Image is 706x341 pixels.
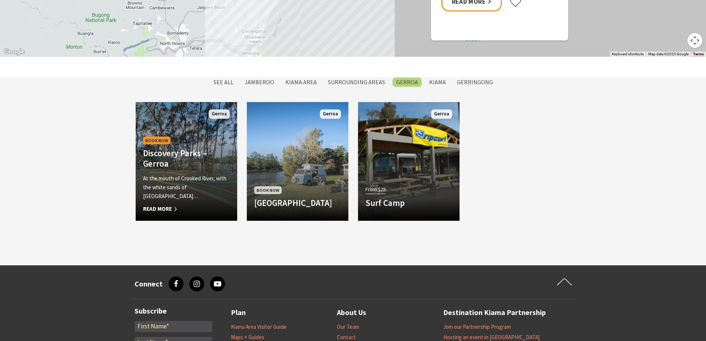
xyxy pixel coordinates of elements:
span: Book Now [254,186,282,194]
a: About Us [337,306,366,319]
label: Gerroa [392,78,422,87]
h4: Discovery Parks – Gerroa [143,148,230,168]
a: Hosting an event in [GEOGRAPHIC_DATA] [443,334,540,341]
h4: [GEOGRAPHIC_DATA] [254,198,341,208]
span: Book Now [143,137,170,144]
input: First Name* [135,321,212,332]
span: Map data ©2025 Google [648,52,689,56]
label: Surrounding Areas [324,78,389,87]
label: Gerringong [453,78,497,87]
span: Gerroa [320,109,341,119]
a: Contact [337,334,356,341]
span: Read More [143,204,230,213]
a: Our Team [337,323,359,331]
a: Open this area in Google Maps (opens a new window) [2,47,26,57]
h4: Surf Camp [365,198,452,208]
a: Book Now Discovery Parks – Gerroa At the mouth of Crooked River, with the white sands of [GEOGRAP... [136,102,237,221]
a: Kiama Area Visitor Guide [231,323,286,331]
a: Terms (opens in new tab) [693,52,704,56]
a: Maps + Guides [231,334,264,341]
h3: Connect [135,279,163,288]
button: Keyboard shortcuts [612,52,644,57]
a: Book Now [GEOGRAPHIC_DATA] Gerroa [247,102,348,221]
a: Plan [231,306,246,319]
a: Another Image Used From $25 Surf Camp Gerroa [358,102,460,221]
label: Kiama [425,78,450,87]
span: Gerroa [431,109,452,119]
label: Kiama Area [282,78,321,87]
a: Join our Partnership Program [443,323,511,331]
p: At the mouth of Crooked River, with the white sands of [GEOGRAPHIC_DATA]… [143,174,230,201]
a: Destination Kiama Partnership [443,306,546,319]
label: Jamberoo [241,78,278,87]
img: Google [2,47,26,57]
span: From $25 [365,185,386,194]
label: SEE All [210,78,237,87]
h3: Subscribe [135,306,212,315]
button: Map camera controls [687,33,702,48]
span: Gerroa [209,109,230,119]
